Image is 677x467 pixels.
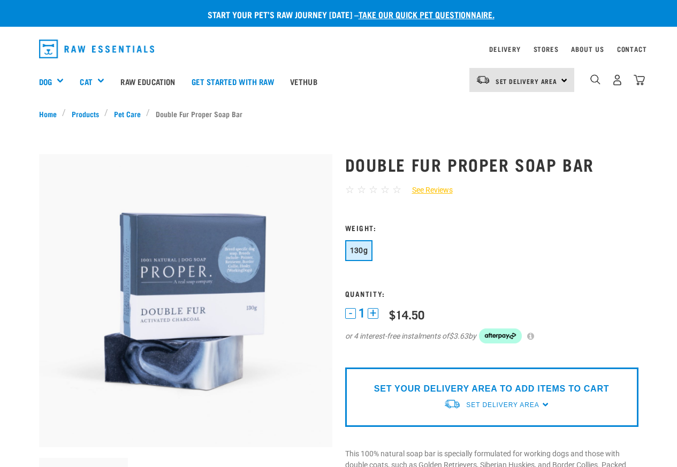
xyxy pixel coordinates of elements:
[401,185,453,196] a: See Reviews
[617,47,647,51] a: Contact
[357,183,366,196] span: ☆
[489,47,520,51] a: Delivery
[392,183,401,196] span: ☆
[345,224,638,232] h3: Weight:
[476,75,490,85] img: van-moving.png
[479,328,522,343] img: Afterpay
[39,154,332,447] img: Double fur soap
[184,60,282,103] a: Get started with Raw
[368,308,378,319] button: +
[39,75,52,88] a: Dog
[634,74,645,86] img: home-icon@2x.png
[381,183,390,196] span: ☆
[369,183,378,196] span: ☆
[359,12,495,17] a: take our quick pet questionnaire.
[112,60,183,103] a: Raw Education
[80,75,92,88] a: Cat
[39,108,63,119] a: Home
[374,382,609,395] p: SET YOUR DELIVERY AREA TO ADD ITEMS TO CART
[534,47,559,51] a: Stores
[66,108,104,119] a: Products
[389,308,424,321] div: $14.50
[466,401,539,409] span: Set Delivery Area
[345,240,373,261] button: 130g
[345,183,354,196] span: ☆
[345,328,638,343] div: or 4 interest-free instalments of by
[449,331,468,342] span: $3.63
[444,399,461,410] img: van-moving.png
[282,60,325,103] a: Vethub
[590,74,600,85] img: home-icon-1@2x.png
[612,74,623,86] img: user.png
[571,47,604,51] a: About Us
[31,35,647,63] nav: dropdown navigation
[345,289,638,297] h3: Quantity:
[350,246,368,255] span: 130g
[345,155,638,174] h1: Double Fur Proper Soap Bar
[359,308,365,319] span: 1
[496,79,558,83] span: Set Delivery Area
[345,308,356,319] button: -
[39,40,155,58] img: Raw Essentials Logo
[108,108,146,119] a: Pet Care
[39,108,638,119] nav: breadcrumbs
